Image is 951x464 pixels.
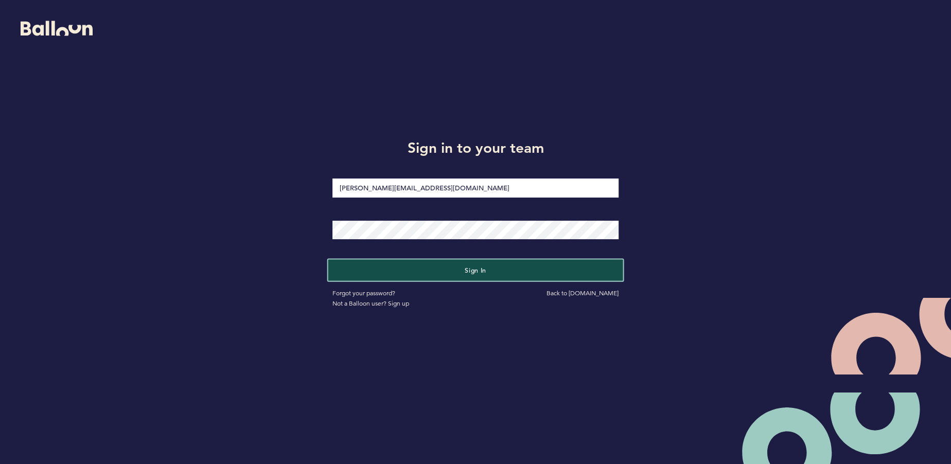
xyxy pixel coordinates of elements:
a: Back to [DOMAIN_NAME] [547,289,619,297]
button: Sign in [328,259,623,280]
input: Email [332,179,619,198]
input: Password [332,221,619,239]
a: Not a Balloon user? Sign up [332,299,409,307]
h1: Sign in to your team [325,137,626,158]
span: Sign in [465,266,486,274]
a: Forgot your password? [332,289,395,297]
